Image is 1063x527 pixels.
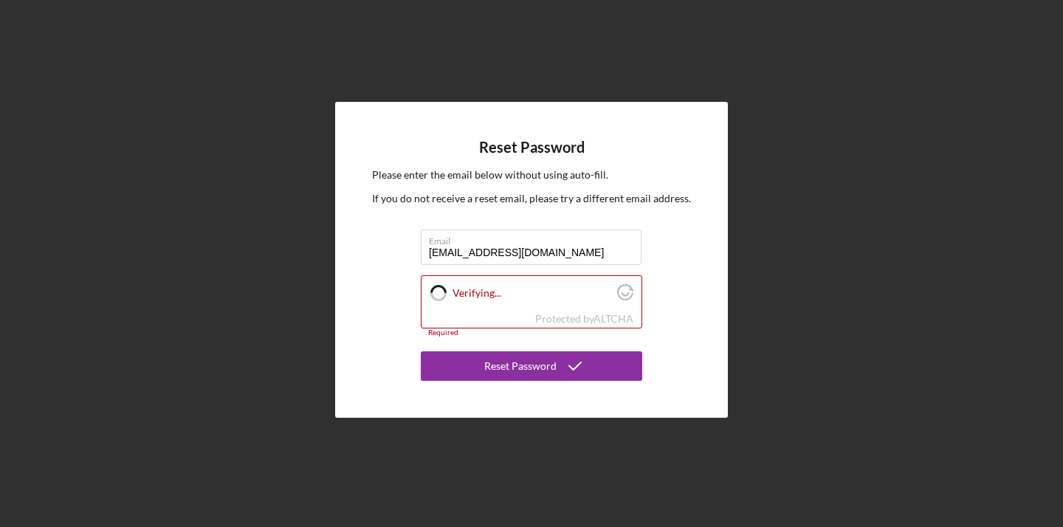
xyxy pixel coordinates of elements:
[594,312,633,325] a: Visit Altcha.org
[429,230,641,247] label: Email
[479,139,585,156] h4: Reset Password
[617,290,633,303] a: Visit Altcha.org
[453,287,613,299] label: Verifying...
[535,313,633,325] div: Protected by
[372,190,691,207] p: If you do not receive a reset email, please try a different email address.
[421,328,642,337] div: Required
[372,167,691,183] p: Please enter the email below without using auto-fill.
[484,351,557,381] div: Reset Password
[421,351,642,381] button: Reset Password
